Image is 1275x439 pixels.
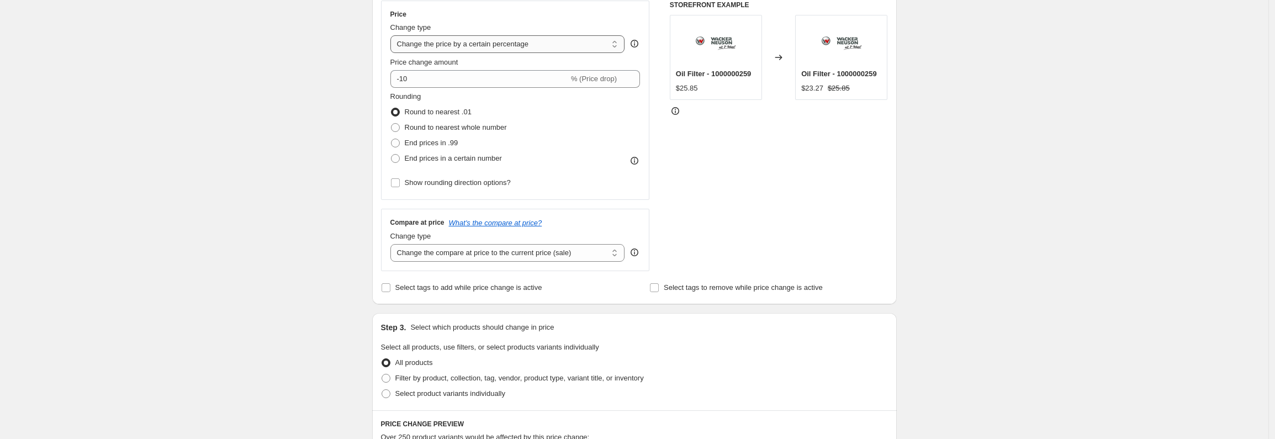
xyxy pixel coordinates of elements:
[381,343,599,351] span: Select all products, use filters, or select products variants individually
[828,83,850,94] strike: $25.85
[410,322,554,333] p: Select which products should change in price
[629,38,640,49] div: help
[676,83,698,94] div: $25.85
[390,70,569,88] input: -15
[405,139,458,147] span: End prices in .99
[801,70,877,78] span: Oil Filter - 1000000259
[629,247,640,258] div: help
[676,70,752,78] span: Oil Filter - 1000000259
[819,21,864,65] img: Untitled_design_52d1f479-3f8c-4d02-8abe-f117df115155_80x.png
[405,178,511,187] span: Show rounding direction options?
[694,21,738,65] img: Untitled_design_52d1f479-3f8c-4d02-8abe-f117df115155_80x.png
[390,218,445,227] h3: Compare at price
[571,75,617,83] span: % (Price drop)
[395,389,505,398] span: Select product variants individually
[405,154,502,162] span: End prices in a certain number
[670,1,888,9] h6: STOREFRONT EXAMPLE
[664,283,823,292] span: Select tags to remove while price change is active
[395,374,644,382] span: Filter by product, collection, tag, vendor, product type, variant title, or inventory
[381,420,888,429] h6: PRICE CHANGE PREVIEW
[395,283,542,292] span: Select tags to add while price change is active
[449,219,542,227] button: What's the compare at price?
[390,23,431,31] span: Change type
[390,232,431,240] span: Change type
[801,83,823,94] div: $23.27
[390,58,458,66] span: Price change amount
[381,322,406,333] h2: Step 3.
[390,92,421,101] span: Rounding
[405,123,507,131] span: Round to nearest whole number
[395,358,433,367] span: All products
[390,10,406,19] h3: Price
[405,108,472,116] span: Round to nearest .01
